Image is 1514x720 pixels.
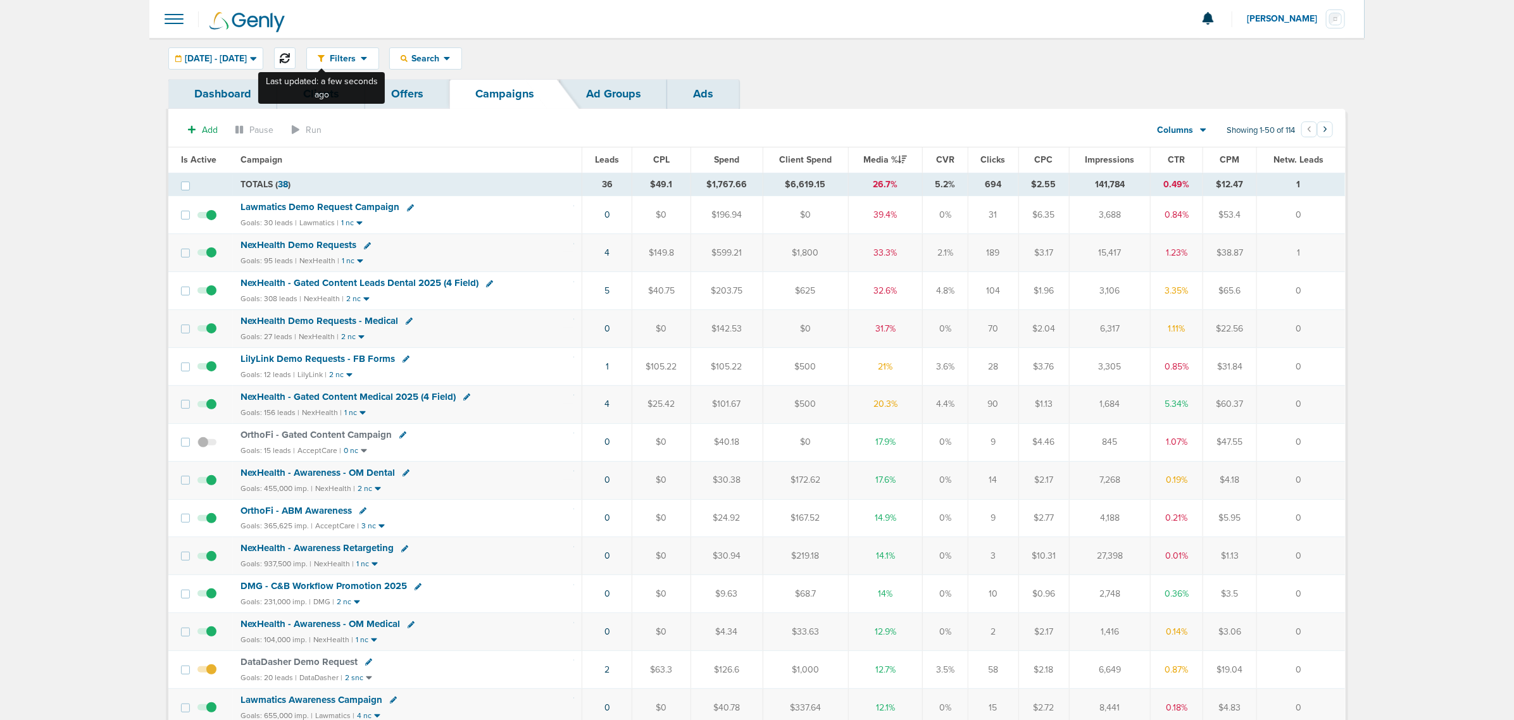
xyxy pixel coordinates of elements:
[1257,461,1346,499] td: 0
[653,154,670,165] span: CPL
[356,635,368,645] small: 1 nc
[1069,310,1151,348] td: 6,317
[968,385,1018,423] td: 90
[345,673,363,683] small: 2 snc
[923,196,968,234] td: 0%
[606,361,609,372] a: 1
[1203,385,1256,423] td: $60.37
[1151,651,1203,689] td: 0.87%
[1151,347,1203,385] td: 0.85%
[302,408,342,417] small: NexHealth |
[202,125,218,135] span: Add
[763,423,848,461] td: $0
[604,323,610,334] a: 0
[241,446,295,456] small: Goals: 15 leads |
[848,499,923,537] td: 14.9%
[1203,537,1256,575] td: $1.13
[632,385,691,423] td: $25.42
[763,537,848,575] td: $219.18
[1257,613,1346,651] td: 0
[691,461,763,499] td: $30.38
[1018,423,1069,461] td: $4.46
[968,575,1018,613] td: 10
[337,597,351,607] small: 2 nc
[1257,499,1346,537] td: 0
[241,505,352,516] span: OrthoFi - ABM Awareness
[1069,651,1151,689] td: 6,649
[714,154,739,165] span: Spend
[604,702,610,713] a: 0
[968,234,1018,272] td: 189
[604,512,610,523] a: 0
[1018,234,1069,272] td: $3.17
[1301,123,1333,139] ul: Pagination
[365,79,449,109] a: Offers
[848,272,923,310] td: 32.6%
[241,239,356,251] span: NexHealth Demo Requests
[358,484,372,493] small: 2 nc
[1018,173,1069,196] td: $2.55
[315,484,355,493] small: NexHealth |
[968,196,1018,234] td: 31
[763,272,848,310] td: $625
[1018,575,1069,613] td: $0.96
[1069,537,1151,575] td: 27,398
[356,559,369,569] small: 1 nc
[968,272,1018,310] td: 104
[241,580,407,592] span: DMG - C&B Workflow Promotion 2025
[923,173,968,196] td: 5.2%
[1203,173,1256,196] td: $12.47
[1151,272,1203,310] td: 3.35%
[1203,575,1256,613] td: $3.5
[1069,499,1151,537] td: 4,188
[582,173,632,196] td: 36
[314,559,354,568] small: NexHealth |
[1151,196,1203,234] td: 0.84%
[1151,613,1203,651] td: 0.14%
[691,651,763,689] td: $126.6
[632,575,691,613] td: $0
[1203,499,1256,537] td: $5.95
[241,294,301,304] small: Goals: 308 leads |
[241,673,297,683] small: Goals: 20 leads |
[691,310,763,348] td: $142.53
[1257,537,1346,575] td: 0
[691,575,763,613] td: $9.63
[1257,651,1346,689] td: 0
[241,154,282,165] span: Campaign
[1018,461,1069,499] td: $2.17
[341,332,356,342] small: 2 nc
[241,370,295,380] small: Goals: 12 leads |
[1247,15,1326,23] span: [PERSON_NAME]
[313,635,353,644] small: NexHealth |
[241,694,382,705] span: Lawmatics Awareness Campaign
[848,537,923,575] td: 14.1%
[1069,613,1151,651] td: 1,416
[299,673,342,682] small: DataDasher |
[691,385,763,423] td: $101.67
[241,597,311,607] small: Goals: 231,000 imp. |
[691,537,763,575] td: $30.94
[342,256,354,266] small: 1 nc
[1151,575,1203,613] td: 0.36%
[1035,154,1053,165] span: CPC
[595,154,619,165] span: Leads
[1018,537,1069,575] td: $10.31
[1203,272,1256,310] td: $65.6
[632,234,691,272] td: $149.8
[241,635,311,645] small: Goals: 104,000 imp. |
[1203,347,1256,385] td: $31.84
[361,521,376,531] small: 3 nc
[241,256,297,266] small: Goals: 95 leads |
[299,332,339,341] small: NexHealth |
[1203,651,1256,689] td: $19.04
[848,310,923,348] td: 31.7%
[632,651,691,689] td: $63.3
[968,347,1018,385] td: 28
[968,537,1018,575] td: 3
[848,613,923,651] td: 12.9%
[241,618,400,630] span: NexHealth - Awareness - OM Medical
[181,121,225,139] button: Add
[304,294,344,303] small: NexHealth |
[632,173,691,196] td: $49.1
